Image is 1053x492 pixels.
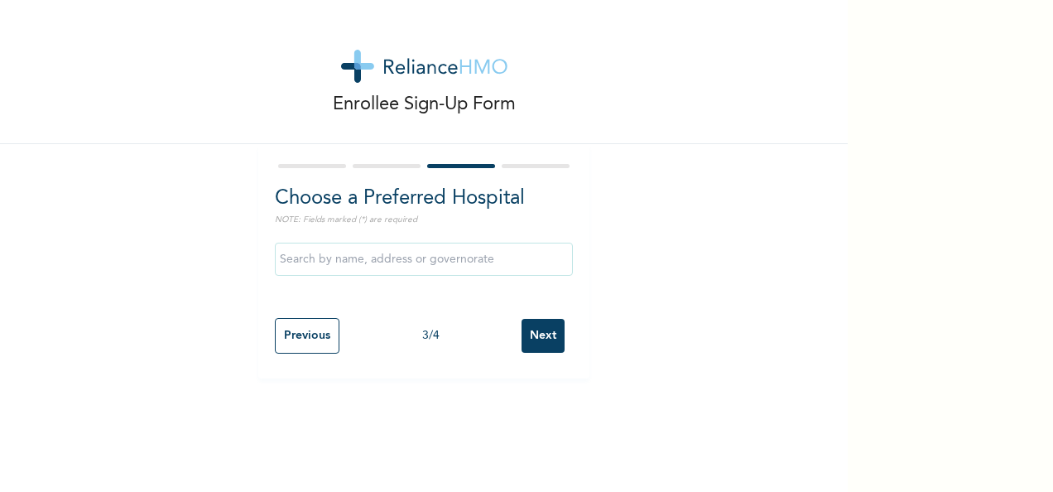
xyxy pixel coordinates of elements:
div: 3 / 4 [339,327,522,345]
input: Next [522,319,565,353]
input: Search by name, address or governorate [275,243,573,276]
img: logo [341,50,507,83]
p: NOTE: Fields marked (*) are required [275,214,573,226]
h2: Choose a Preferred Hospital [275,184,573,214]
input: Previous [275,318,339,354]
p: Enrollee Sign-Up Form [333,91,516,118]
